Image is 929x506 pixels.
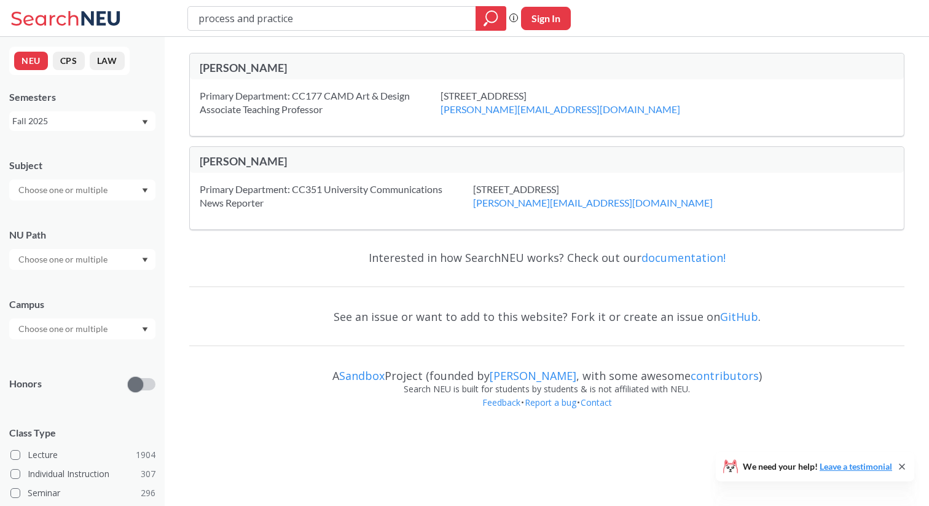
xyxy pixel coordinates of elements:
div: Fall 2025Dropdown arrow [9,111,155,131]
a: Report a bug [524,397,577,408]
svg: magnifying glass [484,10,498,27]
div: [PERSON_NAME] [200,154,547,168]
svg: Dropdown arrow [142,258,148,263]
button: NEU [14,52,48,70]
label: Seminar [10,485,155,501]
div: Search NEU is built for students by students & is not affiliated with NEU. [189,382,904,396]
a: contributors [691,368,759,383]
span: Class Type [9,426,155,440]
div: [PERSON_NAME] [200,61,547,74]
a: GitHub [720,309,758,324]
div: Subject [9,159,155,172]
svg: Dropdown arrow [142,188,148,193]
svg: Dropdown arrow [142,120,148,125]
div: Dropdown arrow [9,318,155,339]
input: Class, professor, course number, "phrase" [197,8,467,29]
a: [PERSON_NAME] [490,368,576,383]
input: Choose one or multiple [12,183,116,197]
a: documentation! [641,250,726,265]
div: NU Path [9,228,155,242]
span: 1904 [136,448,155,462]
button: Sign In [521,7,571,30]
div: Interested in how SearchNEU works? Check out our [189,240,904,275]
label: Individual Instruction [10,466,155,482]
div: Primary Department: CC177 CAMD Art & Design Associate Teaching Professor [200,89,441,116]
span: 296 [141,486,155,500]
span: We need your help! [743,462,892,471]
div: Dropdown arrow [9,249,155,270]
a: [PERSON_NAME][EMAIL_ADDRESS][DOMAIN_NAME] [441,103,680,115]
span: 307 [141,467,155,481]
div: Fall 2025 [12,114,141,128]
div: A Project (founded by , with some awesome ) [189,358,904,382]
div: [STREET_ADDRESS] [473,183,743,210]
a: [PERSON_NAME][EMAIL_ADDRESS][DOMAIN_NAME] [473,197,713,208]
div: • • [189,396,904,428]
div: See an issue or want to add to this website? Fork it or create an issue on . [189,299,904,334]
a: Leave a testimonial [820,461,892,472]
div: Primary Department: CC351 University Communications News Reporter [200,183,473,210]
div: Semesters [9,90,155,104]
a: Feedback [482,397,521,408]
div: Dropdown arrow [9,180,155,200]
input: Choose one or multiple [12,252,116,267]
a: Contact [580,397,613,408]
svg: Dropdown arrow [142,327,148,332]
p: Honors [9,377,42,391]
input: Choose one or multiple [12,322,116,336]
a: Sandbox [339,368,385,383]
div: magnifying glass [476,6,506,31]
div: [STREET_ADDRESS] [441,89,711,116]
label: Lecture [10,447,155,463]
button: LAW [90,52,125,70]
div: Campus [9,298,155,311]
button: CPS [53,52,85,70]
